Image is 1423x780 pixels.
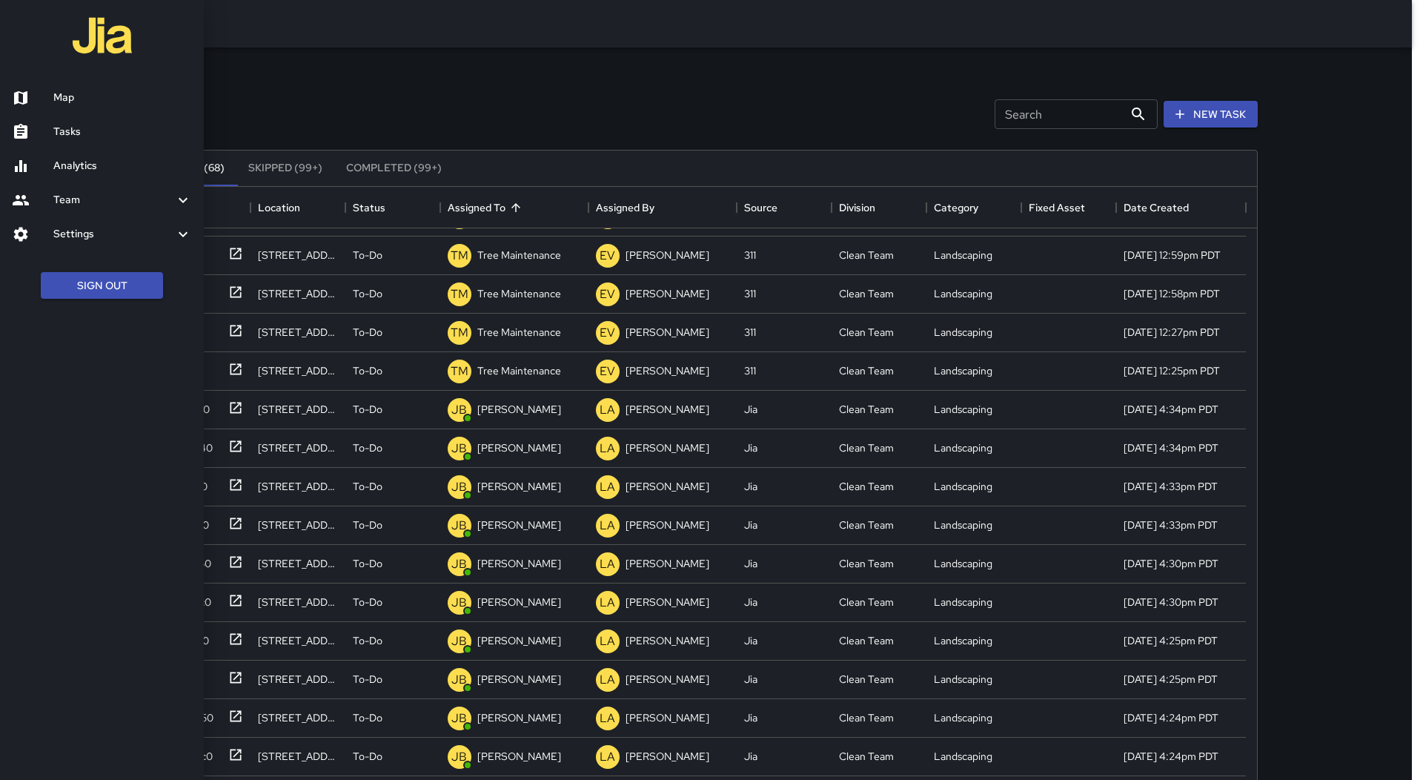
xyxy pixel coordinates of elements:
h6: Map [53,90,192,106]
h6: Team [53,192,174,208]
button: Sign Out [41,272,163,300]
h6: Analytics [53,158,192,174]
img: jia-logo [73,6,132,65]
h6: Tasks [53,124,192,140]
h6: Settings [53,226,174,242]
